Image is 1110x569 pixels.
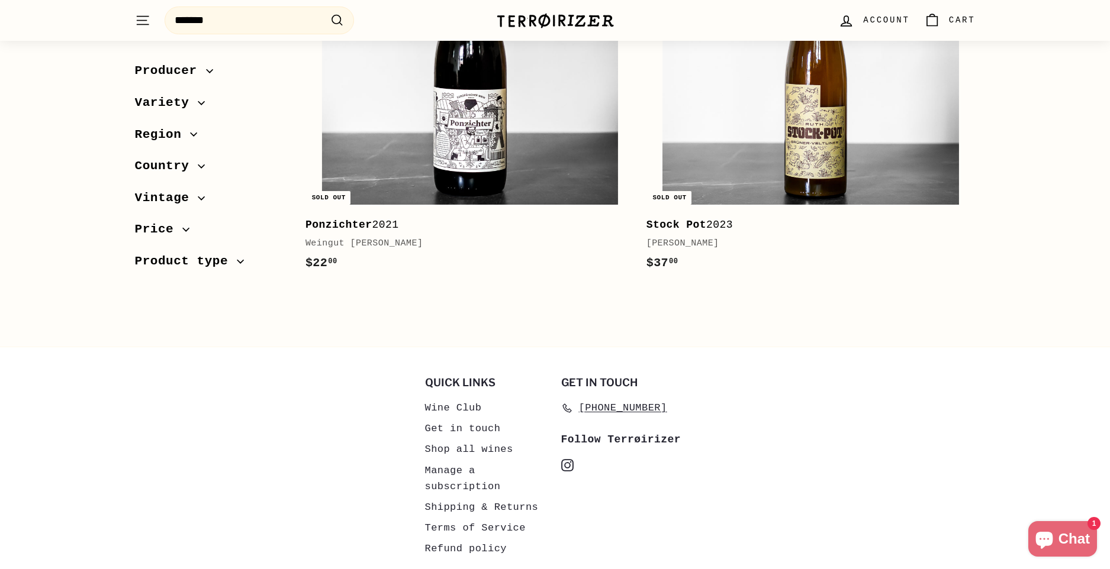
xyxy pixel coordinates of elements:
button: Price [135,216,287,248]
span: Cart [949,14,976,27]
span: Region [135,124,191,144]
a: Get in touch [425,418,501,439]
a: Refund policy [425,538,507,559]
button: Variety [135,90,287,122]
a: Terms of Service [425,518,526,538]
a: Shop all wines [425,439,513,460]
span: [PHONE_NUMBER] [579,400,667,416]
h2: Quick links [425,377,549,389]
div: 2023 [646,216,964,234]
span: Account [863,14,909,27]
div: Sold out [648,191,691,205]
span: Variety [135,93,198,113]
div: [PERSON_NAME] [646,237,964,251]
h2: Get in touch [561,377,686,389]
button: Region [135,121,287,153]
sup: 00 [328,257,337,266]
span: Producer [135,61,206,81]
span: Vintage [135,187,198,208]
a: Cart [917,3,983,38]
sup: 00 [669,257,678,266]
a: Manage a subscription [425,460,549,497]
div: 2021 [305,216,623,234]
button: Country [135,153,287,185]
a: Shipping & Returns [425,497,539,518]
button: Vintage [135,185,287,216]
a: Account [831,3,916,38]
a: Wine Club [425,397,482,418]
button: Product type [135,248,287,280]
div: Sold out [307,191,350,205]
span: $37 [646,256,678,270]
div: Follow Terrøirizer [561,431,686,448]
b: Ponzichter [305,219,372,231]
div: Weingut [PERSON_NAME] [305,237,623,251]
button: Producer [135,58,287,90]
span: Price [135,219,183,240]
a: [PHONE_NUMBER] [561,397,667,418]
span: $22 [305,256,337,270]
span: Product type [135,251,237,271]
inbox-online-store-chat: Shopify online store chat [1025,521,1101,560]
b: Stock Pot [646,219,706,231]
span: Country [135,156,198,176]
